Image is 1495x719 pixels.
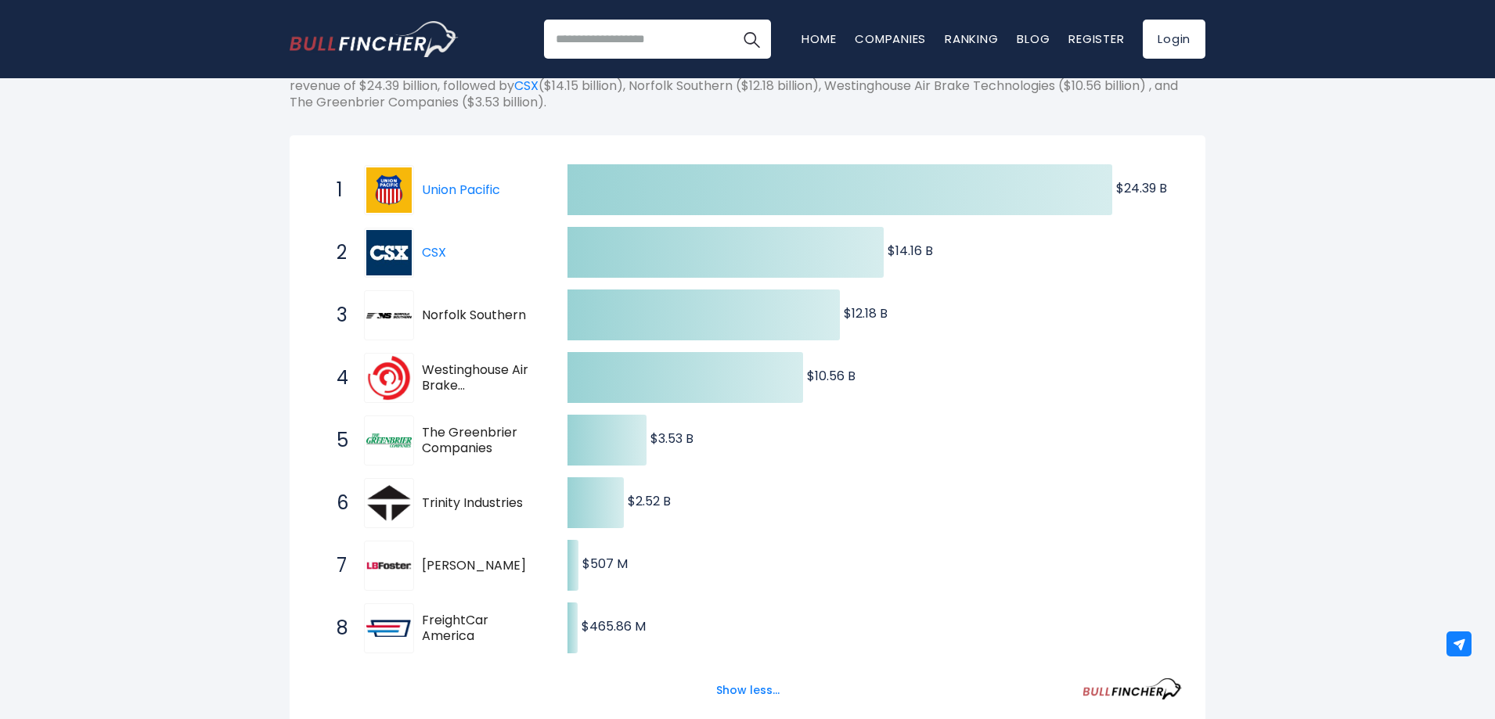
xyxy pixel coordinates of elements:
text: $14.16 B [888,242,933,260]
img: The Greenbrier Companies [366,418,412,463]
text: $24.39 B [1116,179,1167,197]
span: 1 [329,177,344,203]
a: CSX [514,77,539,95]
span: 6 [329,490,344,516]
span: FreightCar America [422,613,540,645]
a: Ranking [945,31,998,47]
button: Show less... [707,678,789,703]
span: 5 [329,427,344,454]
img: CSX [366,230,412,275]
a: Companies [855,31,926,47]
text: $12.18 B [844,304,888,322]
span: 3 [329,302,344,329]
span: 8 [329,615,344,642]
img: Westinghouse Air Brake Technologies [366,355,412,401]
a: Blog [1017,31,1050,47]
span: Westinghouse Air Brake Technologies [422,362,540,395]
p: The following shows the ranking of the largest American companies by revenue(TTM). The top-rankin... [290,62,1205,110]
a: CSX [422,243,446,261]
img: Trinity Industries [366,480,412,526]
a: Register [1068,31,1124,47]
span: 2 [329,239,344,266]
button: Search [732,20,771,59]
a: CSX [364,228,422,278]
a: Login [1143,20,1205,59]
span: [PERSON_NAME] [422,558,540,574]
span: 4 [329,365,344,391]
img: Union Pacific [366,167,412,213]
a: Go to homepage [290,21,458,57]
span: Norfolk Southern [422,307,540,324]
span: Trinity Industries [422,495,540,512]
a: Union Pacific [422,181,500,199]
img: Norfolk Southern [366,313,412,318]
text: $3.53 B [650,430,693,448]
img: Bullfincher logo [290,21,459,57]
img: L.B. Foster [366,543,412,588]
span: The Greenbrier Companies [422,425,540,458]
span: 7 [329,552,344,579]
a: Union Pacific [364,165,422,215]
img: FreightCar America [366,606,412,651]
text: $10.56 B [807,367,856,385]
a: Home [802,31,836,47]
text: $2.52 B [628,492,671,510]
text: $465.86 M [582,617,646,635]
text: $507 M [582,555,628,573]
